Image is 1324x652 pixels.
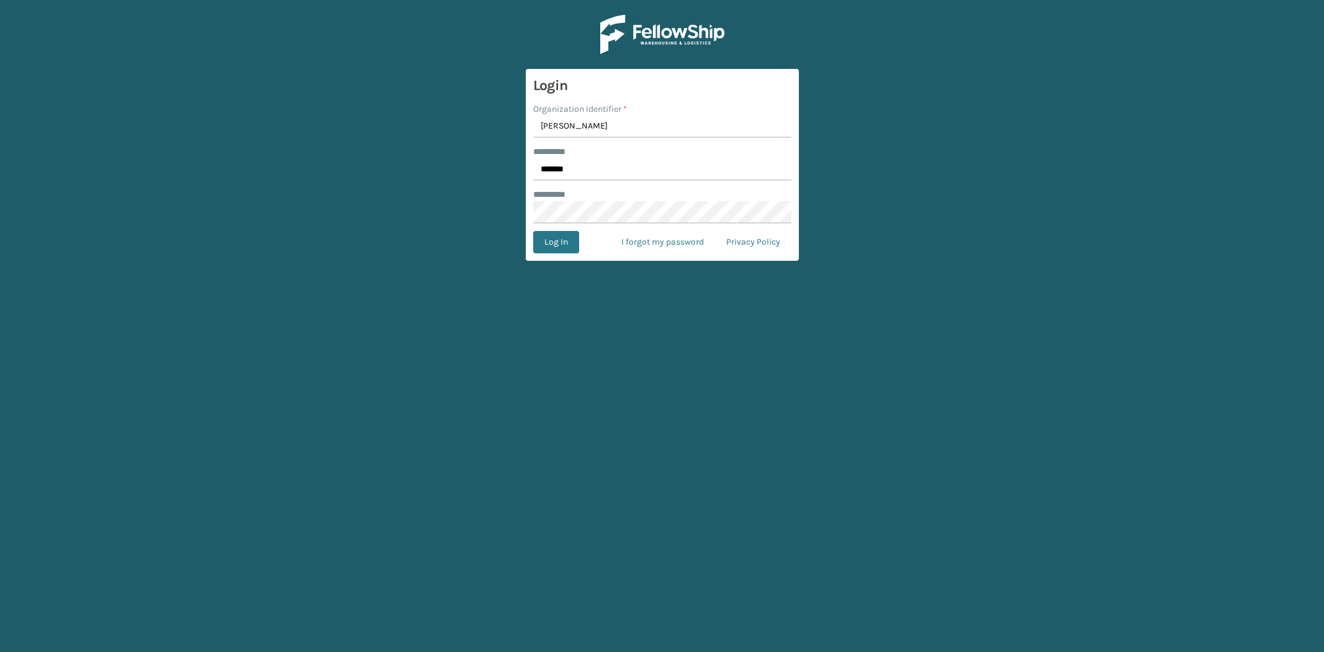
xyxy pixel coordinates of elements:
button: Log In [533,231,579,253]
img: Logo [600,15,724,54]
a: Privacy Policy [715,231,791,253]
label: Organization Identifier [533,102,627,115]
h3: Login [533,76,791,95]
a: I forgot my password [610,231,715,253]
